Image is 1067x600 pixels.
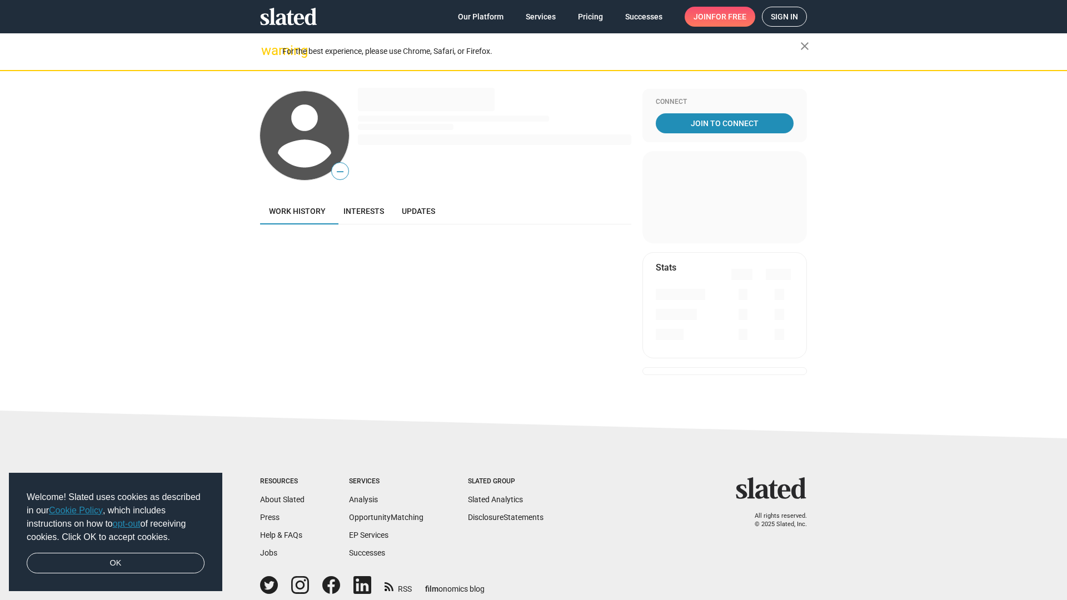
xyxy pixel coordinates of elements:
[349,548,385,557] a: Successes
[349,477,423,486] div: Services
[260,477,305,486] div: Resources
[332,164,348,179] span: —
[349,531,388,539] a: EP Services
[569,7,612,27] a: Pricing
[468,477,544,486] div: Slated Group
[261,44,275,57] mat-icon: warning
[282,44,800,59] div: For the best experience, please use Chrome, Safari, or Firefox.
[385,577,412,594] a: RSS
[425,575,485,594] a: filmonomics blog
[798,39,811,53] mat-icon: close
[711,7,746,27] span: for free
[260,531,302,539] a: Help & FAQs
[27,553,205,574] a: dismiss cookie message
[526,7,556,27] span: Services
[113,519,141,528] a: opt-out
[349,495,378,504] a: Analysis
[762,7,807,27] a: Sign in
[269,207,326,216] span: Work history
[349,513,423,522] a: OpportunityMatching
[578,7,603,27] span: Pricing
[393,198,444,224] a: Updates
[49,506,103,515] a: Cookie Policy
[335,198,393,224] a: Interests
[260,548,277,557] a: Jobs
[260,513,280,522] a: Press
[468,513,544,522] a: DisclosureStatements
[771,7,798,26] span: Sign in
[425,584,438,593] span: film
[343,207,384,216] span: Interests
[694,7,746,27] span: Join
[685,7,755,27] a: Joinfor free
[658,113,791,133] span: Join To Connect
[616,7,671,27] a: Successes
[743,512,807,528] p: All rights reserved. © 2025 Slated, Inc.
[402,207,435,216] span: Updates
[449,7,512,27] a: Our Platform
[260,495,305,504] a: About Slated
[656,262,676,273] mat-card-title: Stats
[260,198,335,224] a: Work history
[458,7,503,27] span: Our Platform
[656,98,794,107] div: Connect
[9,473,222,592] div: cookieconsent
[517,7,565,27] a: Services
[656,113,794,133] a: Join To Connect
[625,7,662,27] span: Successes
[468,495,523,504] a: Slated Analytics
[27,491,205,544] span: Welcome! Slated uses cookies as described in our , which includes instructions on how to of recei...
